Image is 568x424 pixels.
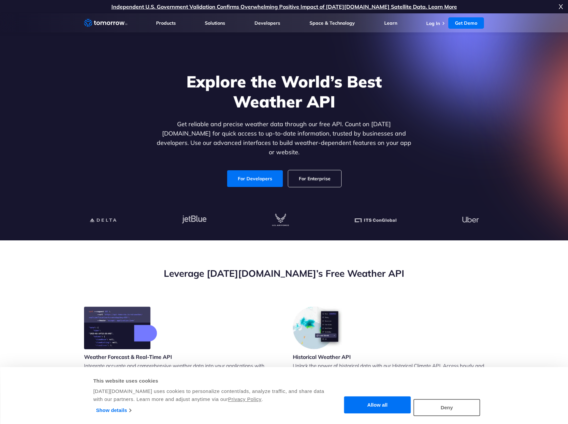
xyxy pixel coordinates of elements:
[111,3,457,10] a: Independent U.S. Government Validation Confirms Overwhelming Positive Impact of [DATE][DOMAIN_NAM...
[84,18,127,28] a: Home link
[228,396,261,402] a: Privacy Policy
[155,71,413,112] h1: Explore the World’s Best Weather API
[84,267,484,280] h2: Leverage [DATE][DOMAIN_NAME]’s Free Weather API
[293,362,484,400] p: Unlock the power of historical data with our Historical Climate API. Access hourly and daily weat...
[414,399,480,416] button: Deny
[426,20,440,26] a: Log In
[293,353,351,361] h3: Historical Weather API
[448,17,484,29] a: Get Demo
[84,362,275,408] p: Integrate accurate and comprehensive weather data into your applications with [DATE][DOMAIN_NAME]...
[310,20,355,26] a: Space & Technology
[288,170,341,187] a: For Enterprise
[96,405,131,415] a: Show details
[93,387,325,403] div: [DATE][DOMAIN_NAME] uses cookies to personalize content/ads, analyze traffic, and share data with...
[344,397,411,414] button: Allow all
[254,20,280,26] a: Developers
[93,377,325,385] div: This website uses cookies
[384,20,397,26] a: Learn
[156,20,176,26] a: Products
[155,120,413,157] p: Get reliable and precise weather data through our free API. Count on [DATE][DOMAIN_NAME] for quic...
[84,353,172,361] h3: Weather Forecast & Real-Time API
[205,20,225,26] a: Solutions
[227,170,283,187] a: For Developers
